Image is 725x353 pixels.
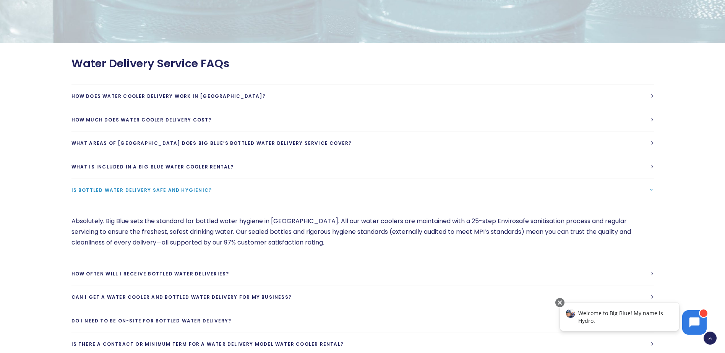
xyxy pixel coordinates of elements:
[71,317,232,324] span: Do I need to be on-site for bottled water delivery?
[71,216,654,248] p: Absolutely. Big Blue sets the standard for bottled water hygiene in [GEOGRAPHIC_DATA]. All our wa...
[71,294,292,300] span: Can I get a water cooler and bottled water delivery for my business?
[71,285,654,309] a: Can I get a water cooler and bottled water delivery for my business?
[71,93,266,99] span: How does water cooler delivery work in [GEOGRAPHIC_DATA]?
[71,155,654,178] a: What is included in a Big Blue Water cooler rental?
[71,178,654,202] a: Is bottled water delivery safe and hygienic?
[71,262,654,285] a: How often will I receive bottled water deliveries?
[71,108,654,131] a: How much does water cooler delivery cost?
[71,309,654,332] a: Do I need to be on-site for bottled water delivery?
[552,296,714,342] iframe: Chatbot
[71,270,229,277] span: How often will I receive bottled water deliveries?
[71,57,229,70] span: Water Delivery Service FAQs
[71,131,654,155] a: What areas of [GEOGRAPHIC_DATA] does Big Blue’s bottled water delivery service cover?
[71,187,212,193] span: Is bottled water delivery safe and hygienic?
[71,140,352,146] span: What areas of [GEOGRAPHIC_DATA] does Big Blue’s bottled water delivery service cover?
[71,117,212,123] span: How much does water cooler delivery cost?
[71,341,344,347] span: Is there a contract or minimum term for a water delivery model water cooler rental?
[71,84,654,108] a: How does water cooler delivery work in [GEOGRAPHIC_DATA]?
[71,164,234,170] span: What is included in a Big Blue Water cooler rental?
